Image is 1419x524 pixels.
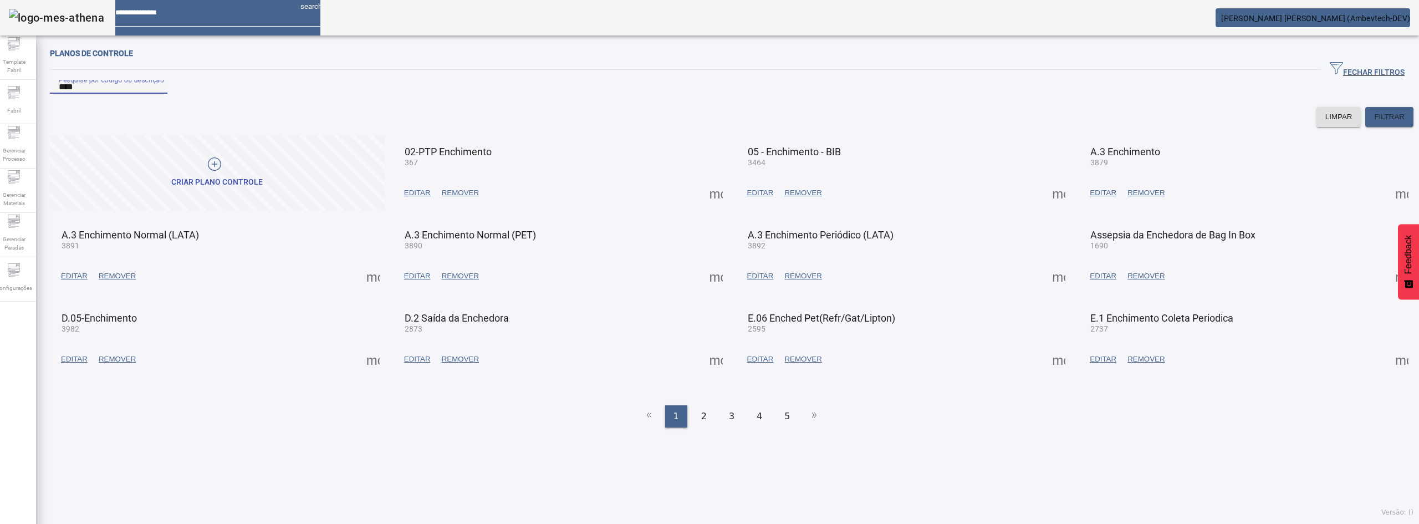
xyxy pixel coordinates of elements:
[1090,354,1116,365] span: EDITAR
[706,349,726,369] button: Mais
[784,410,790,423] span: 5
[1127,354,1165,365] span: REMOVER
[1381,508,1413,516] span: Versão: ()
[1403,235,1413,274] span: Feedback
[1090,187,1116,199] span: EDITAR
[61,354,88,365] span: EDITAR
[1049,266,1069,286] button: Mais
[62,241,79,250] span: 3891
[1325,111,1352,123] span: LIMPAR
[1049,183,1069,203] button: Mais
[55,266,93,286] button: EDITAR
[1392,183,1412,203] button: Mais
[742,266,779,286] button: EDITAR
[99,354,136,365] span: REMOVER
[405,241,422,250] span: 3890
[1321,60,1413,80] button: FECHAR FILTROS
[748,146,841,157] span: 05 - Enchimento - BIB
[1049,349,1069,369] button: Mais
[1374,111,1405,123] span: FILTRAR
[729,410,734,423] span: 3
[1090,312,1233,324] span: E.1 Enchimento Coleta Periodica
[399,266,436,286] button: EDITAR
[404,354,431,365] span: EDITAR
[405,312,509,324] span: D.2 Saída da Enchedora
[1316,107,1361,127] button: LIMPAR
[706,266,726,286] button: Mais
[748,324,765,333] span: 2595
[62,229,199,241] span: A.3 Enchimento Normal (LATA)
[1084,349,1122,369] button: EDITAR
[442,354,479,365] span: REMOVER
[1122,349,1170,369] button: REMOVER
[1392,266,1412,286] button: Mais
[701,410,707,423] span: 2
[436,183,484,203] button: REMOVER
[748,312,895,324] span: E.06 Enched Pet(Refr/Gat/Lipton)
[1084,183,1122,203] button: EDITAR
[779,349,827,369] button: REMOVER
[747,187,774,199] span: EDITAR
[1090,158,1108,167] span: 3879
[436,349,484,369] button: REMOVER
[93,266,141,286] button: REMOVER
[1330,62,1405,78] span: FECHAR FILTROS
[62,324,79,333] span: 3982
[742,183,779,203] button: EDITAR
[405,229,536,241] span: A.3 Enchimento Normal (PET)
[784,271,821,282] span: REMOVER
[742,349,779,369] button: EDITAR
[1127,187,1165,199] span: REMOVER
[404,187,431,199] span: EDITAR
[61,271,88,282] span: EDITAR
[748,229,894,241] span: A.3 Enchimento Periódico (LATA)
[363,349,383,369] button: Mais
[1122,266,1170,286] button: REMOVER
[747,354,774,365] span: EDITAR
[747,271,774,282] span: EDITAR
[436,266,484,286] button: REMOVER
[9,9,104,27] img: logo-mes-athena
[706,183,726,203] button: Mais
[50,135,385,210] button: Criar plano controle
[1090,229,1255,241] span: Assepsia da Enchedora de Bag In Box
[784,354,821,365] span: REMOVER
[404,271,431,282] span: EDITAR
[405,158,418,167] span: 367
[1090,271,1116,282] span: EDITAR
[399,349,436,369] button: EDITAR
[1090,146,1160,157] span: A.3 Enchimento
[779,266,827,286] button: REMOVER
[50,49,133,58] span: Planos de controle
[1127,271,1165,282] span: REMOVER
[779,183,827,203] button: REMOVER
[757,410,762,423] span: 4
[1090,324,1108,333] span: 2737
[748,158,765,167] span: 3464
[1392,349,1412,369] button: Mais
[748,241,765,250] span: 3892
[4,103,24,118] span: Fabril
[363,266,383,286] button: Mais
[99,271,136,282] span: REMOVER
[1221,14,1410,23] span: [PERSON_NAME] [PERSON_NAME] (Ambevtech-DEV)
[93,349,141,369] button: REMOVER
[784,187,821,199] span: REMOVER
[1398,224,1419,299] button: Feedback - Mostrar pesquisa
[59,75,164,83] mat-label: Pesquise por código ou descrição
[171,177,263,188] div: Criar plano controle
[405,146,492,157] span: 02-PTP Enchimento
[1084,266,1122,286] button: EDITAR
[55,349,93,369] button: EDITAR
[442,187,479,199] span: REMOVER
[1122,183,1170,203] button: REMOVER
[1090,241,1108,250] span: 1690
[442,271,479,282] span: REMOVER
[1365,107,1413,127] button: FILTRAR
[62,312,137,324] span: D.05-Enchimento
[399,183,436,203] button: EDITAR
[405,324,422,333] span: 2873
